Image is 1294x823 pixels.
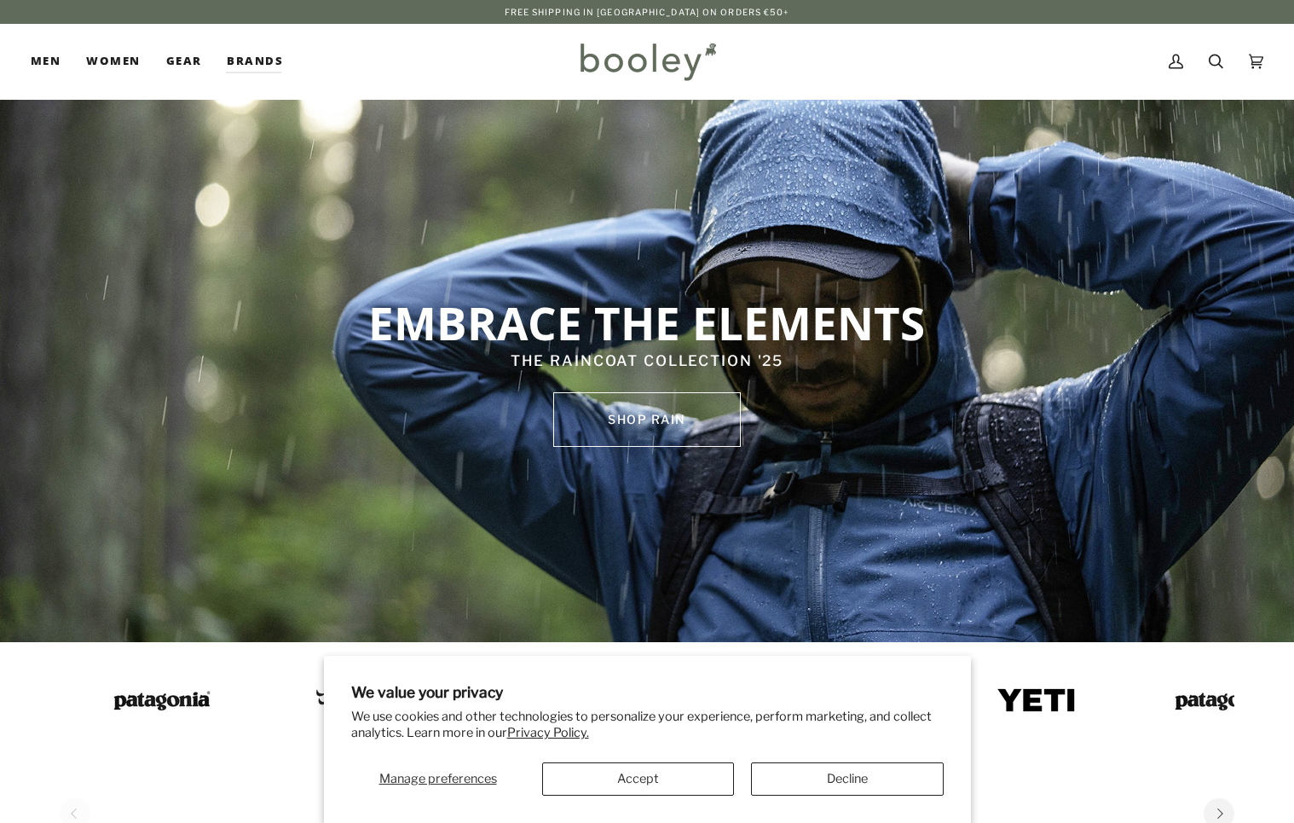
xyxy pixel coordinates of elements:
[214,24,296,99] a: Brands
[351,709,944,741] p: We use cookies and other technologies to personalize your experience, perform marketing, and coll...
[379,771,497,786] span: Manage preferences
[542,762,734,796] button: Accept
[153,24,215,99] a: Gear
[266,294,1028,351] p: EMBRACE THE ELEMENTS
[227,53,283,70] span: Brands
[505,5,790,19] p: Free Shipping in [GEOGRAPHIC_DATA] on Orders €50+
[73,24,153,99] a: Women
[31,53,61,70] span: Men
[351,683,944,701] h2: We value your privacy
[351,762,525,796] button: Manage preferences
[266,351,1028,373] p: THE RAINCOAT COLLECTION '25
[166,53,202,70] span: Gear
[573,37,722,86] img: Booley
[751,762,943,796] button: Decline
[31,24,73,99] a: Men
[553,392,741,447] a: SHOP rain
[507,725,589,740] a: Privacy Policy.
[86,53,140,70] span: Women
